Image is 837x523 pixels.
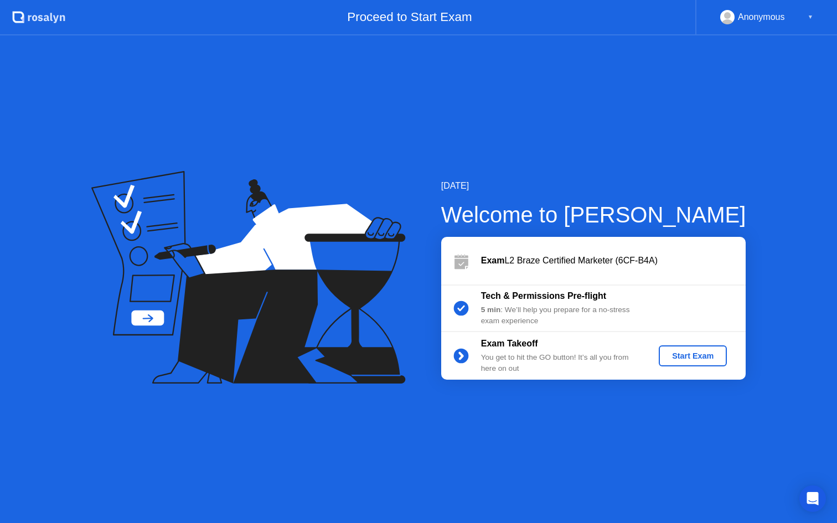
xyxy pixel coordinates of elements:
b: Tech & Permissions Pre-flight [481,291,606,301]
div: Start Exam [663,351,722,360]
button: Start Exam [659,345,727,366]
div: Welcome to [PERSON_NAME] [441,198,746,231]
div: L2 Braze Certified Marketer (6CF-B4A) [481,254,746,267]
b: Exam [481,256,505,265]
div: Open Intercom Messenger [799,485,826,512]
b: Exam Takeoff [481,339,538,348]
b: 5 min [481,305,501,314]
div: [DATE] [441,179,746,193]
div: ▼ [808,10,813,24]
div: You get to hit the GO button! It’s all you from here on out [481,352,640,375]
div: Anonymous [738,10,785,24]
div: : We’ll help you prepare for a no-stress exam experience [481,304,640,327]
